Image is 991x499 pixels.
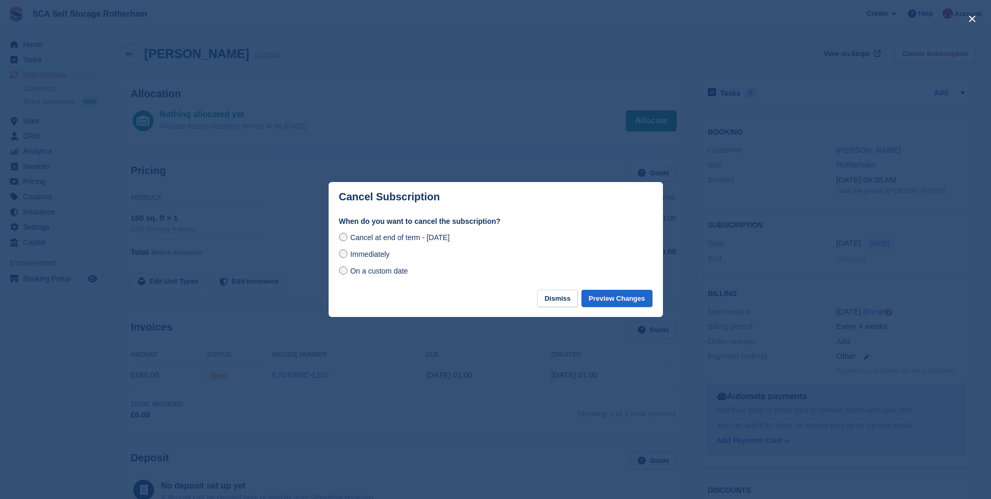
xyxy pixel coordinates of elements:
input: Cancel at end of term - [DATE] [339,233,347,241]
button: close [964,10,981,27]
span: Immediately [350,250,389,258]
span: Cancel at end of term - [DATE] [350,233,449,242]
p: Cancel Subscription [339,191,440,203]
input: On a custom date [339,266,347,275]
span: On a custom date [350,267,408,275]
button: Preview Changes [581,290,652,307]
label: When do you want to cancel the subscription? [339,216,652,227]
input: Immediately [339,249,347,258]
button: Dismiss [537,290,578,307]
